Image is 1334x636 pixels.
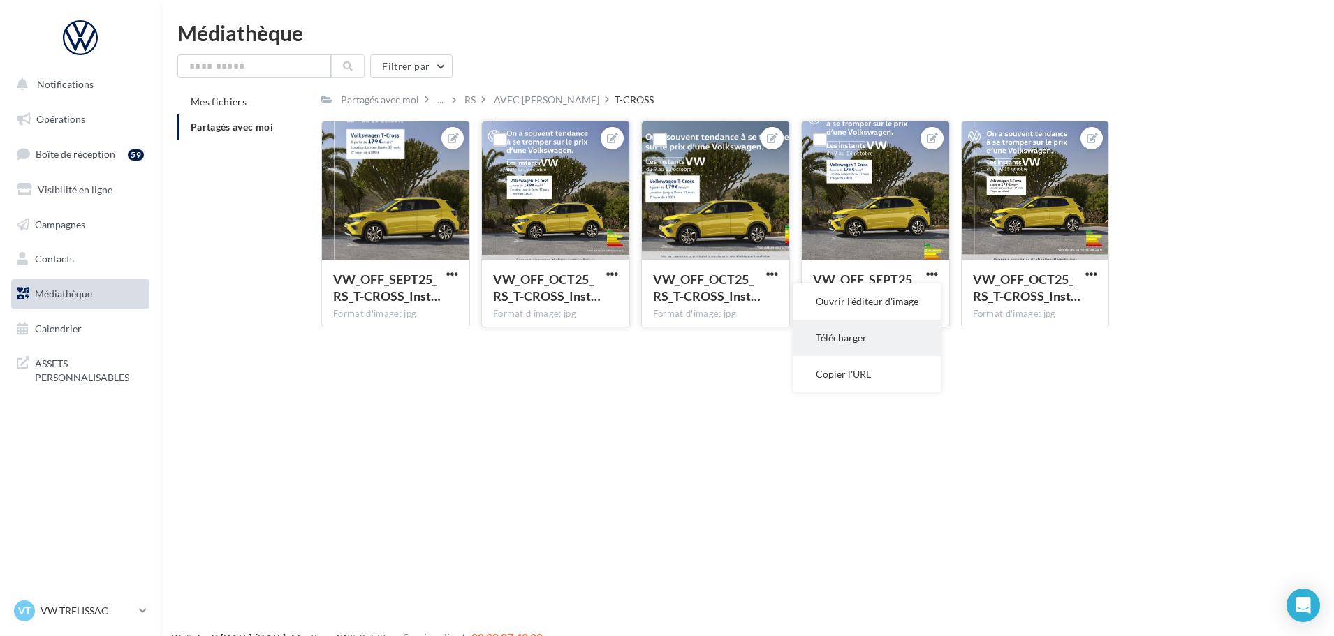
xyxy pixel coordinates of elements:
[615,93,654,107] div: T-CROSS
[653,272,761,304] span: VW_OFF_OCT25_RS_T-CROSS_InstantVW_GMB_1740X1300
[333,308,458,320] div: Format d'image: jpg
[35,323,82,334] span: Calendrier
[341,93,419,107] div: Partagés avec moi
[128,149,144,161] div: 59
[494,93,599,107] div: AVEC [PERSON_NAME]
[8,175,152,205] a: Visibilité en ligne
[38,184,112,195] span: Visibilité en ligne
[18,604,31,618] span: VT
[8,279,152,309] a: Médiathèque
[177,22,1317,43] div: Médiathèque
[36,113,85,125] span: Opérations
[35,288,92,299] span: Médiathèque
[493,308,618,320] div: Format d'image: jpg
[493,272,601,304] span: VW_OFF_OCT25_RS_T-CROSS_InstantVW_CARRE
[793,356,941,392] button: Copier l'URL
[8,314,152,343] a: Calendrier
[653,308,778,320] div: Format d'image: jpg
[370,54,453,78] button: Filtrer par
[813,272,921,304] span: VW_OFF_SEPT25_RS_T-CROSS_InstantVW1080X1350
[41,604,133,618] p: VW TRELISSAC
[793,283,941,320] button: Ouvrir l'éditeur d'image
[35,218,85,230] span: Campagnes
[191,121,273,133] span: Partagés avec moi
[333,272,441,304] span: VW_OFF_SEPT25_RS_T-CROSS_InstantVW_1920X1080
[8,139,152,169] a: Boîte de réception59
[793,320,941,356] button: Télécharger
[8,70,147,99] button: Notifications
[973,272,1080,304] span: VW_OFF_OCT25_RS_T-CROSS_InstantVW_GMB_720X720
[35,354,144,384] span: ASSETS PERSONNALISABLES
[8,105,152,134] a: Opérations
[11,598,149,624] a: VT VW TRELISSAC
[35,253,74,265] span: Contacts
[434,90,446,110] div: ...
[8,244,152,274] a: Contacts
[8,348,152,390] a: ASSETS PERSONNALISABLES
[8,210,152,239] a: Campagnes
[37,78,94,90] span: Notifications
[1287,589,1320,622] div: Open Intercom Messenger
[36,148,115,160] span: Boîte de réception
[191,96,247,108] span: Mes fichiers
[973,308,1098,320] div: Format d'image: jpg
[464,93,476,107] div: RS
